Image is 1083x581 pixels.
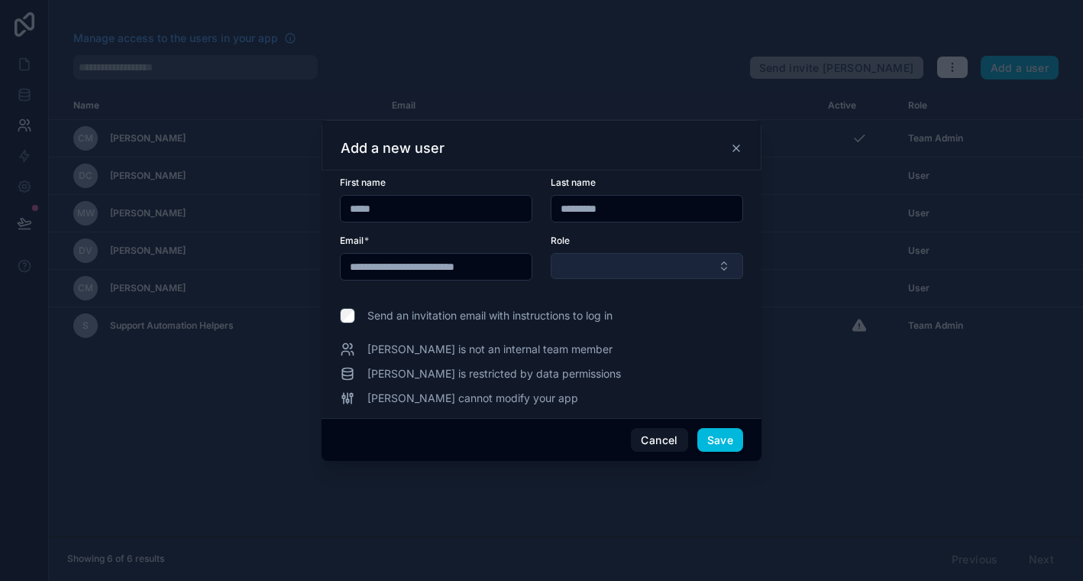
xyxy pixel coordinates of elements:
[631,428,687,453] button: Cancel
[551,253,743,279] button: Select Button
[341,139,445,157] h3: Add a new user
[367,342,613,357] span: [PERSON_NAME] is not an internal team member
[367,366,621,381] span: [PERSON_NAME] is restricted by data permissions
[551,235,570,246] span: Role
[340,235,364,246] span: Email
[551,177,596,188] span: Last name
[340,177,386,188] span: First name
[340,308,355,323] input: Send an invitation email with instructions to log in
[367,308,613,323] span: Send an invitation email with instructions to log in
[367,391,578,406] span: [PERSON_NAME] cannot modify your app
[697,428,743,453] button: Save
